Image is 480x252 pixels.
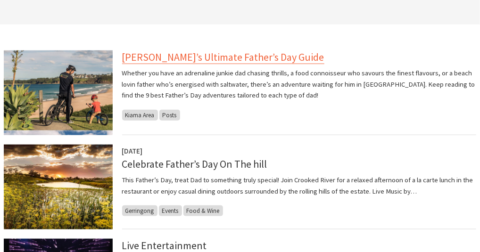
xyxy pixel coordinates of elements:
[159,205,182,216] span: Events
[122,146,143,155] span: [DATE]
[122,157,267,171] a: Celebrate Father’s Day On The hill
[122,205,157,216] span: Gerringong
[4,145,113,229] img: Crooked River Estate
[122,174,477,196] p: This Father’s Day, treat Dad to something truly special! Join Crooked River for a relaxed afterno...
[122,50,324,64] a: [PERSON_NAME]’s Ultimate Father’s Day Guide
[122,67,477,101] p: Whether you have an adrenaline junkie dad chasing thrills, a food connoisseur who savours the fin...
[159,110,180,121] span: Posts
[183,205,223,216] span: Food & Wine
[122,239,207,252] a: Live Entertainment
[122,110,158,121] span: Kiama Area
